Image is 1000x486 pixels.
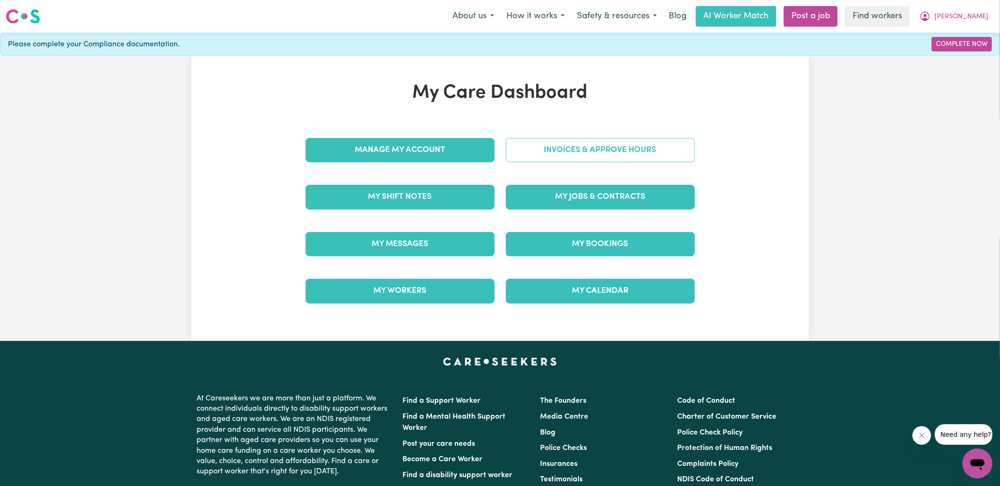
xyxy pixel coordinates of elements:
a: Find a Support Worker [403,397,481,405]
img: Careseekers logo [6,8,40,25]
h1: My Care Dashboard [300,82,701,104]
a: Protection of Human Rights [677,444,772,452]
a: AI Worker Match [696,6,776,27]
a: Find a Mental Health Support Worker [403,413,506,432]
a: Post your care needs [403,440,475,448]
a: Careseekers home page [443,358,557,365]
button: My Account [913,7,994,26]
a: Code of Conduct [677,397,735,405]
span: [PERSON_NAME] [934,12,988,22]
a: Complaints Policy [677,460,738,468]
a: Police Checks [540,444,587,452]
a: Find a disability support worker [403,471,513,479]
a: My Bookings [506,232,695,256]
a: Find workers [845,6,910,27]
a: Post a job [784,6,838,27]
a: My Workers [306,279,495,303]
a: Blog [540,429,555,436]
a: Invoices & Approve Hours [506,138,695,162]
iframe: Button to launch messaging window [963,449,993,479]
a: Media Centre [540,413,588,421]
a: My Messages [306,232,495,256]
p: At Careseekers we are more than just a platform. We connect individuals directly to disability su... [197,390,392,481]
a: Become a Care Worker [403,456,483,463]
a: Insurances [540,460,577,468]
span: Please complete your Compliance documentation. [8,39,180,50]
button: About us [446,7,500,26]
iframe: Message from company [935,424,993,445]
a: My Calendar [506,279,695,303]
a: Charter of Customer Service [677,413,776,421]
a: Complete Now [932,37,992,51]
a: Manage My Account [306,138,495,162]
a: Police Check Policy [677,429,743,436]
button: How it works [500,7,571,26]
a: My Shift Notes [306,185,495,209]
a: NDIS Code of Conduct [677,476,754,483]
button: Safety & resources [571,7,663,26]
a: My Jobs & Contracts [506,185,695,209]
a: Blog [663,6,692,27]
a: Testimonials [540,476,583,483]
a: Careseekers logo [6,6,40,27]
a: The Founders [540,397,586,405]
iframe: Close message [912,426,931,445]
